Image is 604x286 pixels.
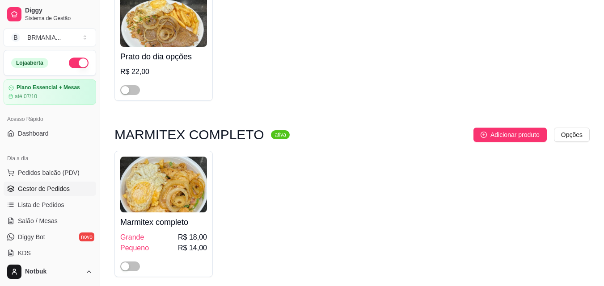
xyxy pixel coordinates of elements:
[4,246,96,260] a: KDS
[4,79,96,105] a: Plano Essencial + Mesasaté 07/10
[25,15,93,22] span: Sistema de Gestão
[18,249,31,257] span: KDS
[120,50,207,63] h4: Prato do dia opções
[120,66,207,77] div: R$ 22,00
[481,132,487,138] span: plus-circle
[271,130,289,139] sup: ativa
[15,93,37,100] article: até 07/10
[18,129,49,138] span: Dashboard
[4,214,96,228] a: Salão / Mesas
[4,230,96,244] a: Diggy Botnovo
[11,33,20,42] span: B
[18,184,70,193] span: Gestor de Pedidos
[17,84,80,91] article: Plano Essencial + Mesas
[473,128,547,142] button: Adicionar produto
[4,29,96,46] button: Select a team
[18,216,58,225] span: Salão / Mesas
[178,243,207,253] span: R$ 14,00
[4,4,96,25] a: DiggySistema de Gestão
[4,198,96,212] a: Lista de Pedidos
[18,168,80,177] span: Pedidos balcão (PDV)
[25,7,93,15] span: Diggy
[120,243,149,253] span: Pequeno
[120,216,207,228] h4: Marmitex completo
[4,126,96,141] a: Dashboard
[27,33,61,42] div: BRMANIA ...
[18,200,64,209] span: Lista de Pedidos
[4,166,96,180] button: Pedidos balcão (PDV)
[178,232,207,243] span: R$ 18,00
[490,130,540,140] span: Adicionar produto
[25,268,82,276] span: Notbuk
[4,151,96,166] div: Dia a dia
[4,261,96,282] button: Notbuk
[4,112,96,126] div: Acesso Rápido
[561,130,583,140] span: Opções
[114,129,264,140] h3: MARMITEX COMPLETO
[4,182,96,196] a: Gestor de Pedidos
[11,58,48,68] div: Loja aberta
[120,157,207,212] img: product-image
[69,58,89,68] button: Alterar Status
[554,128,590,142] button: Opções
[18,232,45,241] span: Diggy Bot
[120,232,144,243] span: Grande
